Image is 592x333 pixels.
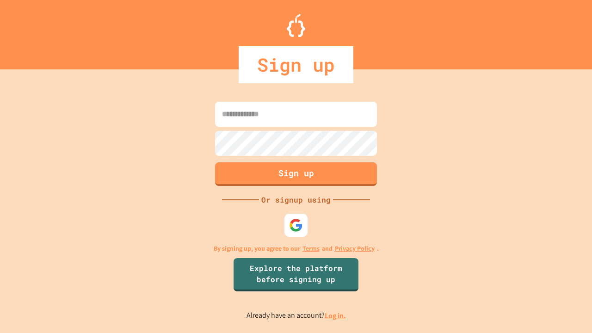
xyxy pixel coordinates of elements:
[302,244,320,253] a: Terms
[215,162,377,186] button: Sign up
[553,296,583,324] iframe: chat widget
[239,46,353,83] div: Sign up
[214,244,379,253] p: By signing up, you agree to our and .
[325,311,346,321] a: Log in.
[234,258,358,291] a: Explore the platform before signing up
[259,194,333,205] div: Or signup using
[287,14,305,37] img: Logo.svg
[515,256,583,295] iframe: chat widget
[335,244,375,253] a: Privacy Policy
[247,310,346,321] p: Already have an account?
[289,218,303,232] img: google-icon.svg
